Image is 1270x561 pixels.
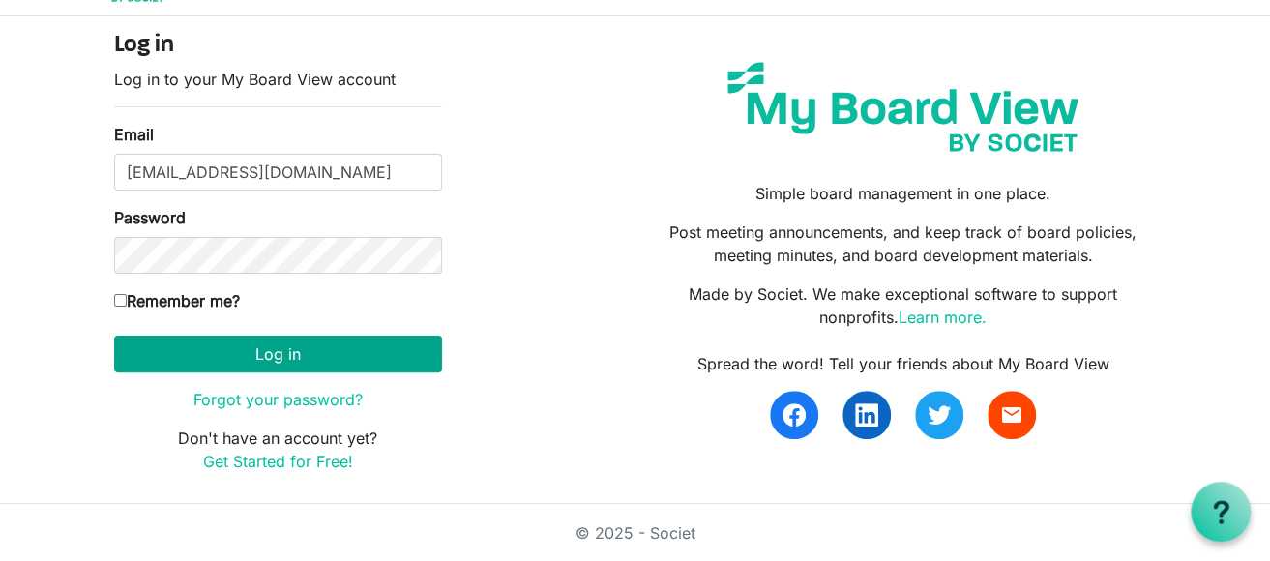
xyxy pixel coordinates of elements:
[114,289,240,312] label: Remember me?
[649,221,1156,267] p: Post meeting announcements, and keep track of board policies, meeting minutes, and board developm...
[988,391,1036,439] a: email
[114,336,442,372] button: Log in
[114,68,442,91] p: Log in to your My Board View account
[576,523,695,543] a: © 2025 - Societ
[649,352,1156,375] div: Spread the word! Tell your friends about My Board View
[203,452,353,471] a: Get Started for Free!
[713,47,1093,166] img: my-board-view-societ.svg
[193,390,363,409] a: Forgot your password?
[899,308,987,327] a: Learn more.
[855,403,878,427] img: linkedin.svg
[1000,403,1023,427] span: email
[114,206,186,229] label: Password
[649,182,1156,205] p: Simple board management in one place.
[114,427,442,473] p: Don't have an account yet?
[649,282,1156,329] p: Made by Societ. We make exceptional software to support nonprofits.
[114,123,154,146] label: Email
[783,403,806,427] img: facebook.svg
[928,403,951,427] img: twitter.svg
[114,294,127,307] input: Remember me?
[114,32,442,60] h4: Log in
